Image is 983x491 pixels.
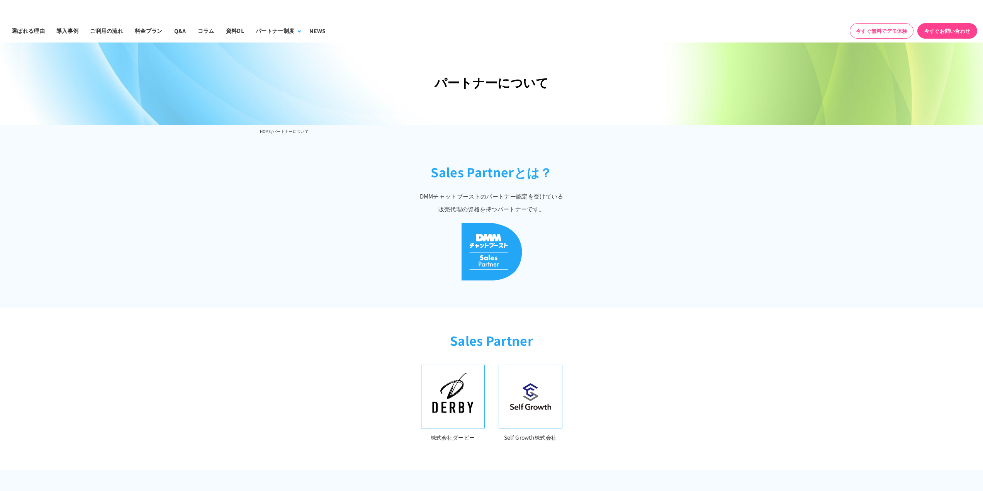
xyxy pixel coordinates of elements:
[504,377,557,416] img: Self Growth株式会社
[461,223,522,280] img: DMMチャットブースト Sales Partner
[421,433,485,442] p: 株式会社ダービー
[304,19,331,42] a: NEWS
[917,23,977,39] a: 今すぐお問い合わせ
[271,127,273,136] li: /
[192,19,220,42] a: コラム
[220,19,250,42] a: 資料DL
[256,27,294,35] div: パートナー制度
[273,127,309,136] li: パートナーについて
[129,19,168,42] a: 料金プラン
[51,19,84,42] a: 導入事例
[84,19,129,42] a: ご利用の流れ
[260,128,271,134] a: HOME
[260,73,723,92] h1: パートナーについて
[168,19,192,42] a: Q&A
[426,370,480,423] img: DERBY INC.
[499,433,562,442] p: Self Growth株式会社
[6,19,51,42] a: 選ばれる理由
[850,23,913,39] a: 今すぐ無料でデモ体験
